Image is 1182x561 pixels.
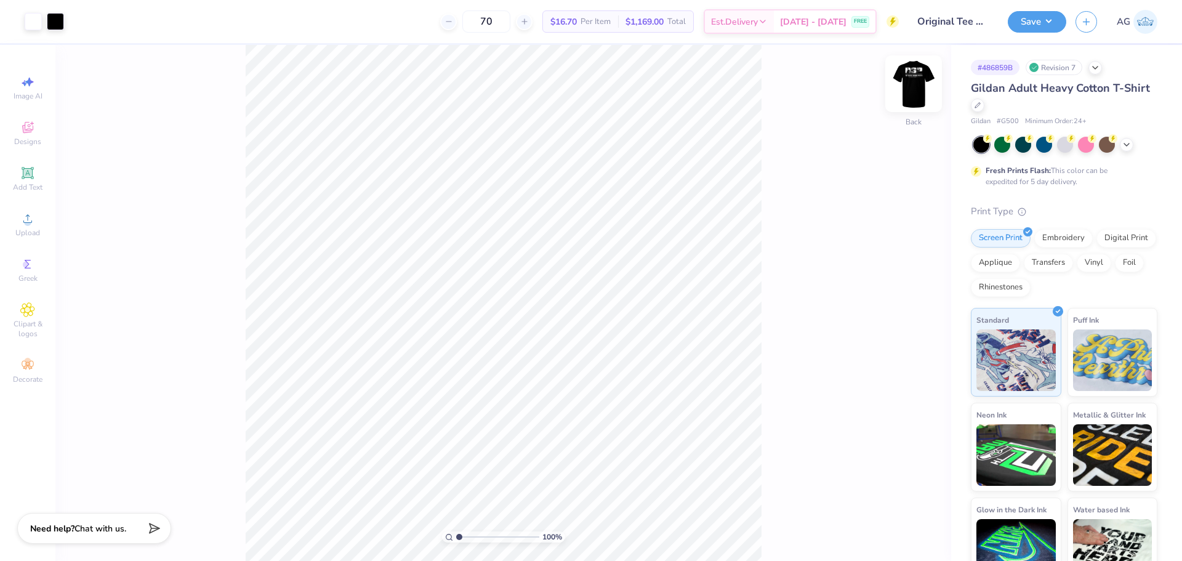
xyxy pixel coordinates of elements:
span: AG [1117,15,1130,29]
span: Image AI [14,91,42,101]
span: Decorate [13,374,42,384]
a: AG [1117,10,1157,34]
div: Rhinestones [971,278,1031,297]
span: FREE [854,17,867,26]
span: Per Item [581,15,611,28]
span: Chat with us. [74,523,126,535]
span: Minimum Order: 24 + [1025,116,1087,127]
span: Standard [976,313,1009,326]
img: Puff Ink [1073,329,1152,391]
span: Est. Delivery [711,15,758,28]
div: Foil [1115,254,1144,272]
span: Water based Ink [1073,503,1130,516]
span: $1,169.00 [625,15,664,28]
div: Back [906,116,922,127]
span: # G500 [997,116,1019,127]
img: Standard [976,329,1056,391]
span: Upload [15,228,40,238]
span: Total [667,15,686,28]
span: Glow in the Dark Ink [976,503,1047,516]
span: $16.70 [550,15,577,28]
input: – – [462,10,510,33]
div: Transfers [1024,254,1073,272]
div: Applique [971,254,1020,272]
div: Digital Print [1096,229,1156,248]
img: Neon Ink [976,424,1056,486]
strong: Need help? [30,523,74,535]
div: # 486859B [971,60,1019,75]
div: Print Type [971,204,1157,219]
span: Neon Ink [976,408,1007,421]
div: Vinyl [1077,254,1111,272]
span: Metallic & Glitter Ink [1073,408,1146,421]
strong: Fresh Prints Flash: [986,166,1051,176]
div: Revision 7 [1026,60,1082,75]
div: Embroidery [1034,229,1093,248]
div: This color can be expedited for 5 day delivery. [986,165,1137,187]
img: Metallic & Glitter Ink [1073,424,1152,486]
span: [DATE] - [DATE] [780,15,846,28]
input: Untitled Design [908,9,999,34]
img: Aljosh Eyron Garcia [1133,10,1157,34]
span: Puff Ink [1073,313,1099,326]
span: Greek [18,273,38,283]
span: Gildan Adult Heavy Cotton T-Shirt [971,81,1150,95]
span: Designs [14,137,41,147]
img: Back [889,59,938,108]
span: 100 % [542,531,562,543]
button: Save [1008,11,1066,33]
span: Clipart & logos [6,319,49,339]
span: Add Text [13,182,42,192]
div: Screen Print [971,229,1031,248]
span: Gildan [971,116,991,127]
